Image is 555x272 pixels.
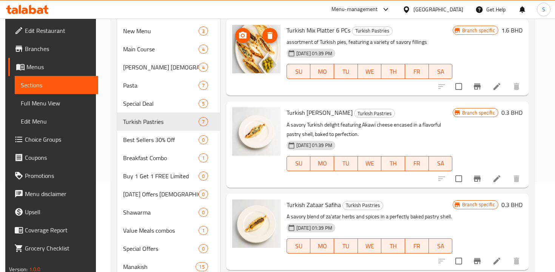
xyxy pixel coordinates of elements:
button: WE [358,156,382,171]
span: 0 [199,173,208,180]
img: Turkish Akawi Safiha [232,107,281,156]
span: 1 [199,227,208,234]
div: Zayt Zaytoon Iftar [123,63,198,72]
div: Turkish Pastries7 [117,113,220,131]
div: Value Meals combos1 [117,221,220,240]
div: Buy 1 Get 1 FREE Limited0 [117,167,220,185]
span: SA [432,241,450,252]
span: Select to update [451,171,467,187]
button: FR [405,64,429,79]
div: Turkish Pastries [123,117,198,126]
span: Best Sellers 30% Off [123,135,198,144]
h6: 0.3 BHD [501,107,523,118]
button: delete [507,77,526,96]
span: SA [432,66,450,77]
div: Ramadan Offers Iftar [123,190,198,199]
button: Branch-specific-item [468,170,486,188]
div: items [199,226,208,235]
span: Breakfast Combo [123,153,198,162]
img: Turkish Zataar Safiha [232,199,281,248]
button: upload picture [235,28,250,43]
span: 4 [199,64,208,71]
button: SU [287,238,311,253]
div: Turkish Pastries [354,109,395,118]
a: Menu disclaimer [8,185,98,203]
button: SA [429,64,453,79]
span: Turkish Pastries [343,201,383,210]
div: Main Course4 [117,40,220,58]
div: [GEOGRAPHIC_DATA] [413,5,463,14]
span: Select to update [451,253,467,269]
div: Pasta [123,81,198,90]
span: Value Meals combos [123,226,198,235]
span: 0 [199,245,208,252]
button: MO [310,238,334,253]
div: [DATE] Offers [DEMOGRAPHIC_DATA]0 [117,185,220,203]
button: Branch-specific-item [468,77,486,96]
button: SA [429,156,453,171]
span: Branch specific [459,109,498,116]
button: delete [507,252,526,270]
span: 15 [196,263,207,270]
a: Menus [8,58,98,76]
button: TH [381,156,405,171]
div: items [199,172,208,181]
span: 5 [199,100,208,107]
button: delete [507,170,526,188]
span: WE [361,66,379,77]
a: Grocery Checklist [8,239,98,257]
div: Special Deal5 [117,94,220,113]
span: 0 [199,209,208,216]
a: Coupons [8,148,98,167]
p: A savory blend of za'atar herbs and spices in a perfectly baked pastry shell. [287,212,453,221]
div: items [196,262,208,271]
span: Main Course [123,45,198,54]
span: TH [384,66,402,77]
img: Turkish Mix Platter 6 PCs [232,25,281,73]
div: items [199,117,208,126]
div: Buy 1 Get 1 FREE Limited [123,172,198,181]
button: WE [358,238,382,253]
span: Special Offers [123,244,198,253]
span: TU [337,241,355,252]
span: [DATE] 01:39 PM [293,224,335,232]
span: Manakish [123,262,196,271]
div: items [199,63,208,72]
button: TH [381,64,405,79]
button: MO [310,64,334,79]
span: Branch specific [459,27,498,34]
span: 4 [199,46,208,53]
span: TU [337,158,355,169]
div: Shawarma0 [117,203,220,221]
a: Sections [15,76,98,94]
a: Full Menu View [15,94,98,112]
button: TU [334,238,358,253]
span: Turkish Zataar Safiha [287,199,341,210]
span: WE [361,158,379,169]
span: Shawarma [123,208,198,217]
div: items [199,26,208,36]
div: items [199,99,208,108]
a: Edit menu item [492,174,501,183]
a: Coverage Report [8,221,98,239]
p: assortment of Turkish pies, featuring a variety of savory fillings [287,37,453,47]
div: Pasta7 [117,76,220,94]
span: FR [408,241,426,252]
button: FR [405,238,429,253]
span: Menu disclaimer [25,189,92,198]
button: SU [287,64,311,79]
button: Branch-specific-item [468,252,486,270]
div: Special Offers0 [117,240,220,258]
span: [DATE] 01:39 PM [293,142,335,149]
div: items [199,135,208,144]
span: [DATE] 01:39 PM [293,50,335,57]
span: Turkish Pastries [352,26,392,35]
span: Upsell [25,207,92,216]
span: SA [432,158,450,169]
span: 1 [199,155,208,162]
div: Breakfast Combo1 [117,149,220,167]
